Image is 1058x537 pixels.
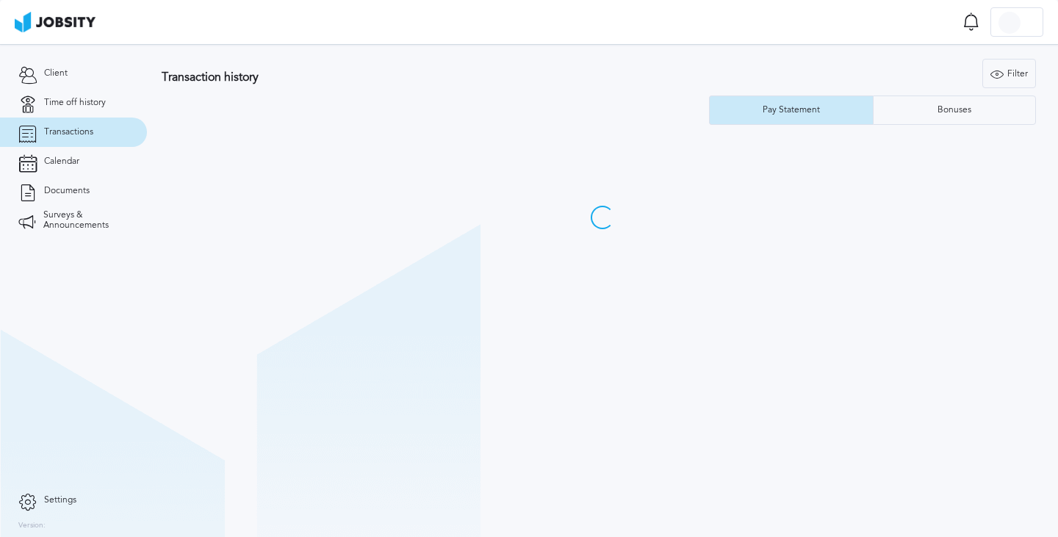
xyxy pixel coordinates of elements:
[709,95,873,125] button: Pay Statement
[982,59,1036,88] button: Filter
[15,12,96,32] img: ab4bad089aa723f57921c736e9817d99.png
[44,127,93,137] span: Transactions
[162,71,639,84] h3: Transaction history
[755,105,827,115] div: Pay Statement
[18,522,46,530] label: Version:
[43,210,129,231] span: Surveys & Announcements
[44,186,90,196] span: Documents
[44,156,79,167] span: Calendar
[44,495,76,505] span: Settings
[983,60,1035,89] div: Filter
[44,68,68,79] span: Client
[930,105,979,115] div: Bonuses
[873,95,1037,125] button: Bonuses
[44,98,106,108] span: Time off history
